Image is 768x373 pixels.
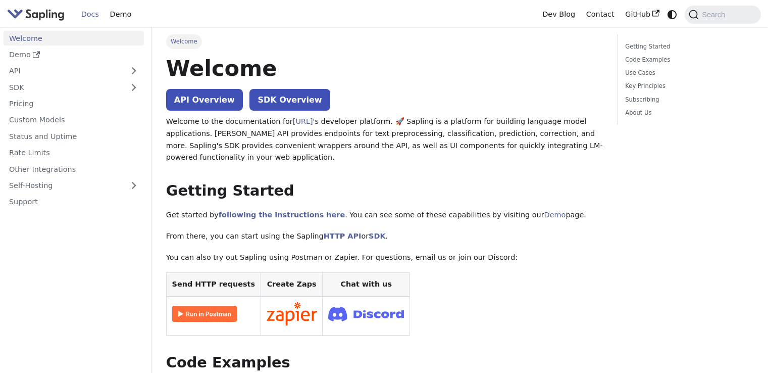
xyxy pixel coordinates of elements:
[166,34,202,49] span: Welcome
[369,232,385,240] a: SDK
[620,7,664,22] a: GitHub
[4,80,124,95] a: SDK
[665,7,680,22] button: Switch between dark and light mode (currently system mode)
[76,7,105,22] a: Docs
[166,230,603,243] p: From there, you can start using the Sapling or .
[172,306,237,322] img: Run in Postman
[219,211,345,219] a: following the instructions here
[249,89,330,111] a: SDK Overview
[166,55,603,82] h1: Welcome
[166,273,261,297] th: Send HTTP requests
[699,11,731,19] span: Search
[324,232,362,240] a: HTTP API
[4,64,124,78] a: API
[4,48,144,62] a: Demo
[4,146,144,160] a: Rate Limits
[625,95,750,105] a: Subscribing
[7,7,68,22] a: Sapling.aiSapling.ai
[166,89,243,111] a: API Overview
[544,211,566,219] a: Demo
[166,182,603,200] h2: Getting Started
[537,7,580,22] a: Dev Blog
[581,7,620,22] a: Contact
[124,64,144,78] button: Expand sidebar category 'API'
[625,81,750,91] a: Key Principles
[166,252,603,264] p: You can also try out Sapling using Postman or Zapier. For questions, email us or join our Discord:
[7,7,65,22] img: Sapling.ai
[261,273,323,297] th: Create Zaps
[625,108,750,118] a: About Us
[4,31,144,45] a: Welcome
[105,7,137,22] a: Demo
[625,55,750,65] a: Code Examples
[124,80,144,95] button: Expand sidebar category 'SDK'
[625,68,750,78] a: Use Cases
[166,34,603,49] nav: Breadcrumbs
[4,195,144,209] a: Support
[625,42,750,52] a: Getting Started
[4,113,144,127] a: Custom Models
[166,209,603,221] p: Get started by . You can see some of these capabilities by visiting our page.
[328,304,404,324] img: Join Discord
[685,6,760,24] button: Search (Command+K)
[166,116,603,164] p: Welcome to the documentation for 's developer platform. 🚀 Sapling is a platform for building lang...
[4,129,144,144] a: Status and Uptime
[4,178,144,193] a: Self-Hosting
[4,162,144,176] a: Other Integrations
[267,302,317,325] img: Connect in Zapier
[323,273,410,297] th: Chat with us
[4,97,144,111] a: Pricing
[293,117,313,125] a: [URL]
[166,354,603,372] h2: Code Examples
